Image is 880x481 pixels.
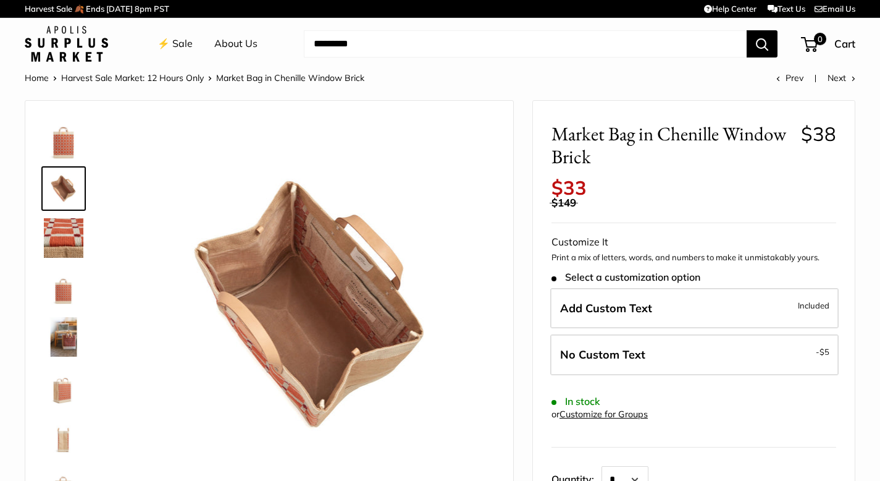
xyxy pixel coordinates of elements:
[551,196,576,209] span: $149
[801,122,836,146] span: $38
[41,216,86,260] a: Market Bag in Chenille Window Brick
[41,117,86,161] a: Market Bag in Chenille Window Brick
[560,347,645,362] span: No Custom Text
[768,4,805,14] a: Text Us
[816,344,829,359] span: -
[41,265,86,310] a: Market Bag in Chenille Window Brick
[828,72,855,83] a: Next
[25,26,108,62] img: Apolis: Surplus Market
[551,406,648,423] div: or
[551,271,700,283] span: Select a customization option
[41,166,86,211] a: Market Bag in Chenille Window Brick
[550,334,839,375] label: Leave Blank
[560,301,652,315] span: Add Custom Text
[815,4,855,14] a: Email Us
[25,70,364,86] nav: Breadcrumb
[550,288,839,329] label: Add Custom Text
[44,416,83,456] img: Market Bag in Chenille Window Brick
[551,233,836,252] div: Customize It
[41,315,86,359] a: Market Bag in Chenille Window Brick
[304,30,747,57] input: Search...
[704,4,756,14] a: Help Center
[747,30,777,57] button: Search
[44,317,83,357] img: Market Bag in Chenille Window Brick
[41,364,86,409] a: Market Bag in Chenille Window Brick
[819,347,829,357] span: $5
[834,37,855,50] span: Cart
[559,409,648,420] a: Customize for Groups
[776,72,803,83] a: Prev
[802,34,855,54] a: 0 Cart
[44,119,83,159] img: Market Bag in Chenille Window Brick
[814,33,826,45] span: 0
[157,35,193,53] a: ⚡️ Sale
[798,298,829,313] span: Included
[214,35,258,53] a: About Us
[44,169,83,208] img: Market Bag in Chenille Window Brick
[44,367,83,406] img: Market Bag in Chenille Window Brick
[44,268,83,307] img: Market Bag in Chenille Window Brick
[551,176,587,200] span: $33
[551,396,600,407] span: In stock
[41,414,86,458] a: Market Bag in Chenille Window Brick
[25,72,49,83] a: Home
[61,72,204,83] a: Harvest Sale Market: 12 Hours Only
[216,72,364,83] span: Market Bag in Chenille Window Brick
[551,252,836,264] p: Print a mix of letters, words, and numbers to make it unmistakably yours.
[44,218,83,258] img: Market Bag in Chenille Window Brick
[551,122,792,168] span: Market Bag in Chenille Window Brick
